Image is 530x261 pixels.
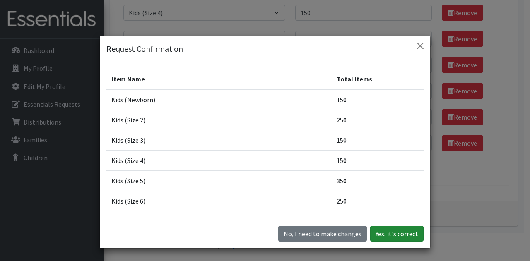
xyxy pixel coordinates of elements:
button: Yes, it's correct [370,226,424,242]
button: Close [414,39,427,53]
td: Kids (Size 6) [106,191,332,211]
th: Item Name [106,69,332,90]
td: Kids (Size 2) [106,110,332,130]
td: Kids (Newborn) [106,89,332,110]
td: 350 [332,171,424,191]
td: Kids (Size 3) [106,130,332,151]
td: 700 [332,211,424,232]
td: 150 [332,89,424,110]
td: Other [106,211,332,232]
td: 250 [332,191,424,211]
th: Total Items [332,69,424,90]
h5: Request Confirmation [106,43,183,55]
td: Kids (Size 5) [106,171,332,191]
td: 150 [332,130,424,151]
button: No I need to make changes [278,226,367,242]
td: 250 [332,110,424,130]
td: Kids (Size 4) [106,151,332,171]
td: 150 [332,151,424,171]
